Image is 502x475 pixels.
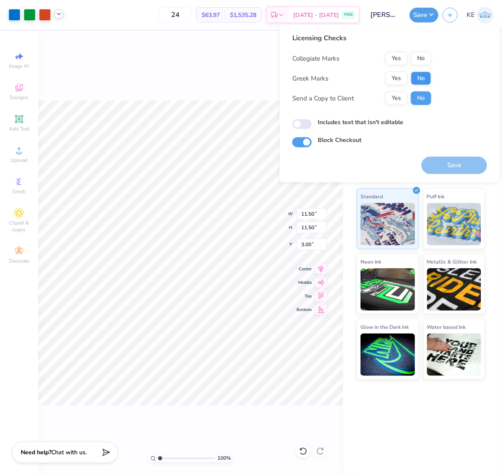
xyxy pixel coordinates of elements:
[51,449,87,457] span: Chat with us.
[318,136,361,144] label: Block Checkout
[361,192,383,201] span: Standard
[297,293,312,299] span: Top
[361,268,415,311] img: Neon Ink
[364,6,405,23] input: Untitled Design
[292,74,328,83] div: Greek Marks
[427,192,445,201] span: Puff Ink
[4,219,34,233] span: Clipart & logos
[427,257,477,266] span: Metallic & Glitter Ink
[361,203,415,245] img: Standard
[21,449,51,457] strong: Need help?
[292,54,339,64] div: Collegiate Marks
[411,52,431,65] button: No
[9,258,29,264] span: Decorate
[467,7,494,23] a: KE
[202,11,220,19] span: $63.97
[386,72,408,85] button: Yes
[292,33,431,43] div: Licensing Checks
[427,203,482,245] img: Puff Ink
[344,12,353,18] span: FREE
[411,92,431,105] button: No
[293,11,339,19] span: [DATE] - [DATE]
[427,268,482,311] img: Metallic & Glitter Ink
[427,333,482,376] img: Water based Ink
[386,52,408,65] button: Yes
[297,266,312,272] span: Center
[230,11,256,19] span: $1,535.28
[292,94,354,103] div: Send a Copy to Client
[217,455,231,462] span: 100 %
[297,307,312,313] span: Bottom
[410,8,438,22] button: Save
[361,322,409,331] span: Glow in the Dark Ink
[361,333,415,376] img: Glow in the Dark Ink
[297,280,312,286] span: Middle
[11,157,28,164] span: Upload
[318,118,403,127] label: Includes text that isn't editable
[427,322,466,331] span: Water based Ink
[386,92,408,105] button: Yes
[13,188,26,195] span: Greek
[9,63,29,69] span: Image AI
[477,7,494,23] img: Kent Everic Delos Santos
[9,125,29,132] span: Add Text
[361,257,381,266] span: Neon Ink
[467,10,475,20] span: KE
[411,72,431,85] button: No
[159,7,192,22] input: – –
[10,94,28,101] span: Designs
